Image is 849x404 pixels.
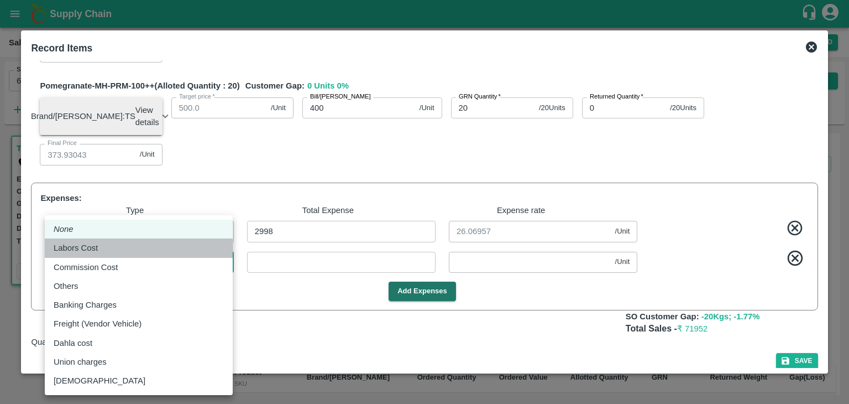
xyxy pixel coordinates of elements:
p: Union charges [54,356,107,368]
p: [DEMOGRAPHIC_DATA] [54,375,145,387]
p: Others [54,280,78,292]
p: Freight (Vendor Vehicle) [54,318,141,330]
p: Commission Cost [54,261,118,273]
p: Labors Cost [54,242,98,254]
em: None [54,223,74,235]
p: Banking Charges [54,299,117,311]
p: Dahla cost [54,337,92,349]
